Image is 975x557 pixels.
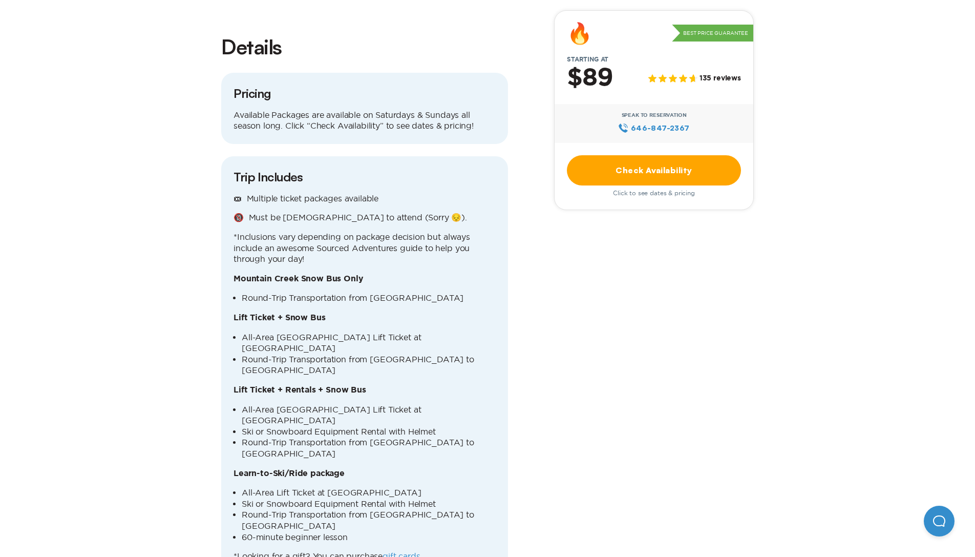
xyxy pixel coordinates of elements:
p: *Inclusions vary depending on package decision but always include an awesome Sourced Adventures g... [234,232,496,265]
iframe: Help Scout Beacon - Open [924,506,955,537]
a: 646‍-847‍-2367 [618,122,689,134]
li: Ski or Snowboard Equipment Rental with Helmet [242,426,496,438]
li: All-Area Lift Ticket at [GEOGRAPHIC_DATA] [242,487,496,499]
h3: Trip Includes [234,169,496,185]
b: Lift Ticket + Rentals + Snow Bus [234,386,366,394]
a: Check Availability [567,155,741,185]
b: Learn-to-Ski/Ride package [234,469,345,478]
li: 60-minute beginner lesson [242,532,496,543]
b: Mountain Creek Snow Bus Only [234,275,364,283]
h2: Details [221,33,508,60]
span: Starting at [555,56,621,63]
p: Best Price Guarantee [672,25,753,42]
li: Round-Trip Transportation from [GEOGRAPHIC_DATA] to [GEOGRAPHIC_DATA] [242,437,496,459]
li: Round-Trip Transportation from [GEOGRAPHIC_DATA] to [GEOGRAPHIC_DATA] [242,509,496,531]
span: Speak to Reservation [622,112,687,118]
span: Click to see dates & pricing [613,190,695,197]
p: Available Packages are available on Saturdays & Sundays all season long. Click “Check Availabilit... [234,110,496,132]
b: Lift Ticket + Snow Bus [234,314,325,322]
li: Round-Trip Transportation from [GEOGRAPHIC_DATA] [242,293,496,304]
li: Ski or Snowboard Equipment Rental with Helmet [242,499,496,510]
div: 🔥 [567,23,592,44]
h3: Pricing [234,85,496,101]
li: All-Area [GEOGRAPHIC_DATA] Lift Ticket at [GEOGRAPHIC_DATA] [242,404,496,426]
h2: $89 [567,65,613,92]
span: 646‍-847‍-2367 [631,122,690,134]
li: All-Area [GEOGRAPHIC_DATA] Lift Ticket at [GEOGRAPHIC_DATA] [242,332,496,354]
li: Round-Trip Transportation from [GEOGRAPHIC_DATA] to [GEOGRAPHIC_DATA] [242,354,496,376]
p: 🎟 Multiple ticket packages available [234,193,496,204]
p: 🔞 Must be [DEMOGRAPHIC_DATA] to attend (Sorry 😔). [234,212,496,223]
span: 135 reviews [700,75,741,84]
